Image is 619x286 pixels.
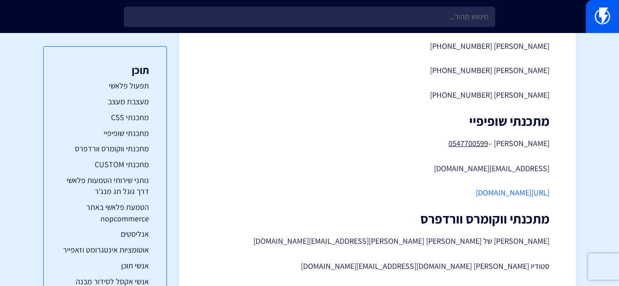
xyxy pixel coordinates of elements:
[206,114,549,128] h2: מתכנתי שופיפיי
[61,128,149,139] a: מתכנתי שופיפיי
[206,65,549,76] p: [PERSON_NAME] ⁦[PHONE_NUMBER]⁩
[206,89,549,101] p: [PERSON_NAME] ⁦[PHONE_NUMBER]⁩
[61,202,149,224] a: הטמעת פלאשי באתר nopcommerce
[61,228,149,240] a: אנליסטים
[476,187,549,198] a: [URL][DOMAIN_NAME]
[61,112,149,123] a: מתכנתי CSS
[61,80,149,92] a: תפעול פלאשי
[61,260,149,271] a: אנשי תוכן
[61,244,149,256] a: אוטומציות אינטגרומט וזאפייר
[61,143,149,154] a: מתכנתי ווקומרס וורדפרס
[61,96,149,107] a: מעצבת מעצב
[61,64,149,76] h3: תוכן
[448,138,488,148] tcxspan: Call 0547700599 via 3CX
[61,175,149,197] a: נותני שירותי הטמעות פלאשי דרך גוגל תג מנג'ר
[206,40,549,52] p: [PERSON_NAME] ⁦[PHONE_NUMBER]⁩
[206,137,549,150] p: [PERSON_NAME] –
[206,212,549,226] h2: מתכנתי ווקומרס וורדפרס
[206,163,549,174] p: [EMAIL_ADDRESS][DOMAIN_NAME]
[206,235,549,247] p: [PERSON_NAME] של [PERSON_NAME] [PERSON_NAME][EMAIL_ADDRESS][DOMAIN_NAME]
[206,260,549,272] p: סטודיו [PERSON_NAME] [DOMAIN_NAME][EMAIL_ADDRESS][DOMAIN_NAME]
[61,159,149,170] a: מתכנתי CUSTOM
[124,7,495,27] input: חיפוש מהיר...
